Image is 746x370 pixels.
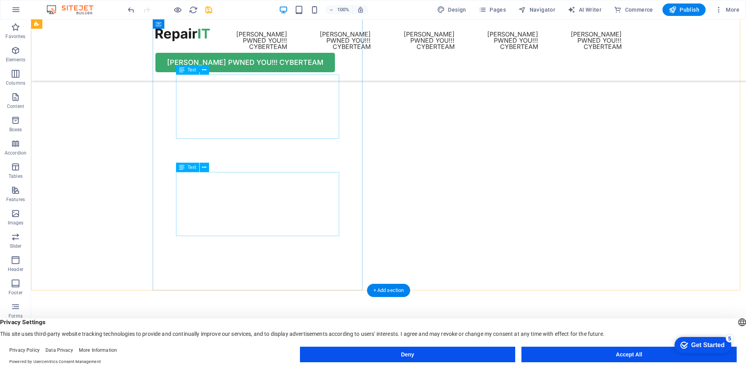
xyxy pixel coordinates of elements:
button: AI Writer [565,3,605,16]
p: Images [8,220,24,226]
button: Pages [476,3,509,16]
p: Header [8,266,23,273]
span: Design [437,6,466,14]
i: Save (Ctrl+S) [204,5,213,14]
p: Elements [6,57,26,63]
p: Boxes [9,127,22,133]
button: 100% [325,5,353,14]
p: Favorites [5,33,25,40]
p: Content [7,103,24,109]
span: AI Writer [568,6,601,14]
span: Text [188,68,196,72]
p: Columns [6,80,25,86]
h6: 100% [337,5,349,14]
button: Design [434,3,469,16]
p: Tables [9,173,23,179]
div: Get Started 5 items remaining, 0% complete [6,4,63,20]
i: Undo: Delete elements (Ctrl+Z) [127,5,136,14]
p: Footer [9,290,23,296]
span: More [715,6,739,14]
span: Text [188,165,196,170]
div: + Add section [367,284,410,297]
span: Commerce [614,6,653,14]
span: Navigator [518,6,555,14]
button: Click here to leave preview mode and continue editing [173,5,182,14]
button: More [712,3,743,16]
button: Navigator [515,3,558,16]
p: Accordion [5,150,26,156]
button: undo [126,5,136,14]
img: Editor Logo [45,5,103,14]
div: 5 [58,2,65,9]
button: save [204,5,213,14]
span: Publish [669,6,699,14]
button: Commerce [611,3,656,16]
i: On resize automatically adjust zoom level to fit chosen device. [357,6,364,13]
span: Pages [479,6,506,14]
p: Features [6,196,25,203]
p: Slider [10,243,22,249]
div: Get Started [23,9,56,16]
i: Reload page [189,5,198,14]
div: Design (Ctrl+Alt+Y) [434,3,469,16]
button: reload [188,5,198,14]
button: Publish [662,3,706,16]
p: Forms [9,313,23,319]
